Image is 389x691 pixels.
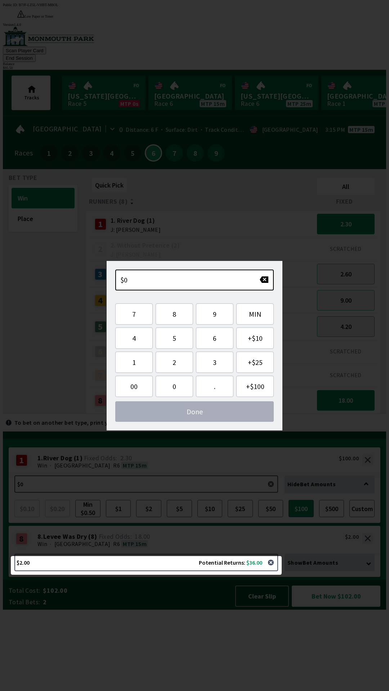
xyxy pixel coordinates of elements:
span: 9 [202,310,227,319]
button: 2 [156,352,193,373]
button: 00 [115,376,153,397]
span: + $25 [242,358,268,367]
span: + $10 [242,334,268,343]
span: + $100 [242,382,268,391]
span: 8 [162,310,187,319]
span: 7 [121,310,147,319]
button: +$100 [236,376,274,397]
span: 1 [121,358,147,367]
span: 2 [162,358,187,367]
button: . [196,376,233,397]
span: 3 [202,358,227,367]
button: MIN [236,303,274,325]
span: 5 [162,334,187,343]
button: 7 [115,303,153,325]
button: 1 [115,352,153,373]
button: 0 [156,376,193,397]
button: Done [115,401,274,422]
span: 0 [162,382,187,391]
span: Done [121,407,268,416]
span: 6 [202,334,227,343]
button: 3 [196,352,233,373]
button: 8 [156,303,193,325]
span: 00 [121,382,147,391]
button: +$10 [236,328,274,349]
span: MIN [242,310,268,319]
button: 5 [156,328,193,349]
span: 4 [121,334,147,343]
button: 9 [196,303,233,325]
button: 4 [115,328,153,349]
span: $0 [120,275,128,284]
span: . [202,382,227,391]
button: +$25 [236,352,274,373]
button: 6 [196,328,233,349]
